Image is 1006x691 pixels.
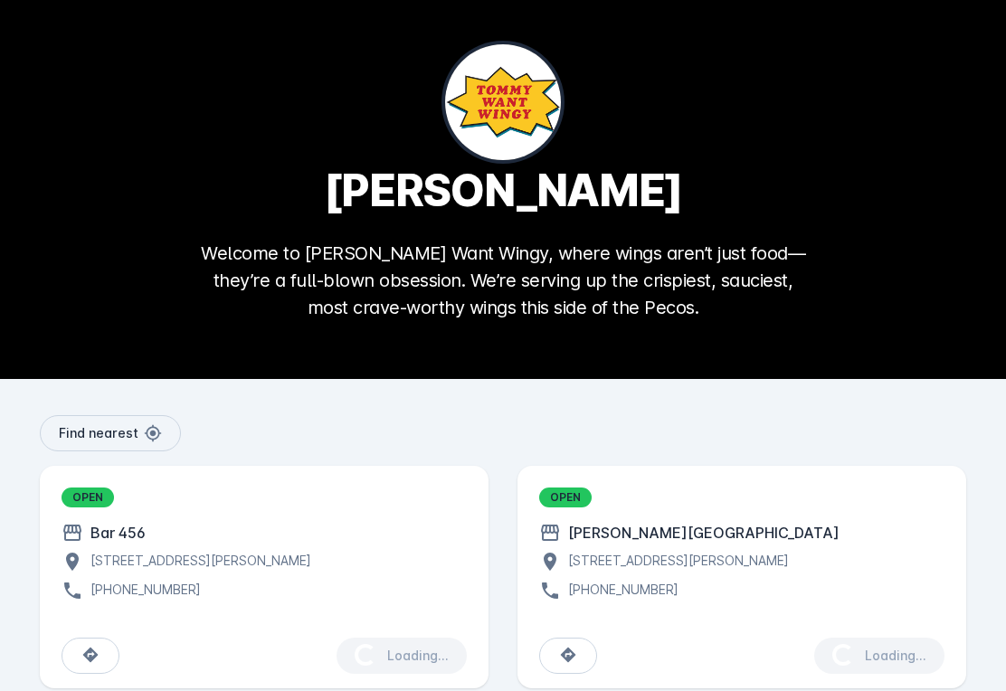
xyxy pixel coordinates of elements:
[539,487,592,507] div: OPEN
[83,551,311,573] div: [STREET_ADDRESS][PERSON_NAME]
[83,522,146,544] div: Bar 456
[561,551,789,573] div: [STREET_ADDRESS][PERSON_NAME]
[561,522,840,544] div: [PERSON_NAME][GEOGRAPHIC_DATA]
[62,487,114,507] div: OPEN
[561,580,679,601] div: [PHONE_NUMBER]
[83,580,201,601] div: [PHONE_NUMBER]
[59,427,138,440] span: Find nearest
